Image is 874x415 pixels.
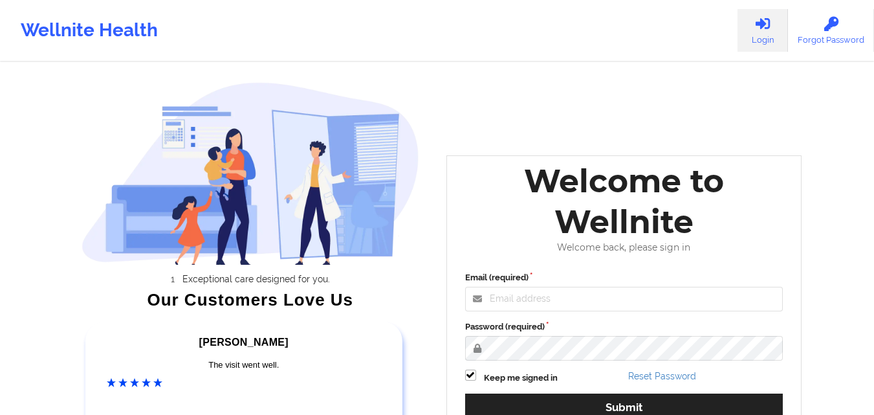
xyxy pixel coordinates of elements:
li: Exceptional care designed for you. [93,274,419,284]
div: The visit went well. [107,359,381,372]
a: Forgot Password [788,9,874,52]
label: Keep me signed in [484,372,558,385]
input: Email address [465,287,783,311]
a: Reset Password [628,371,696,381]
div: Welcome back, please sign in [456,242,792,253]
div: Welcome to Wellnite [456,161,792,242]
label: Email (required) [465,271,783,284]
span: [PERSON_NAME] [199,337,289,348]
a: Login [737,9,788,52]
label: Password (required) [465,320,783,333]
div: Our Customers Love Us [82,293,419,306]
img: wellnite-auth-hero_200.c722682e.png [82,82,419,265]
